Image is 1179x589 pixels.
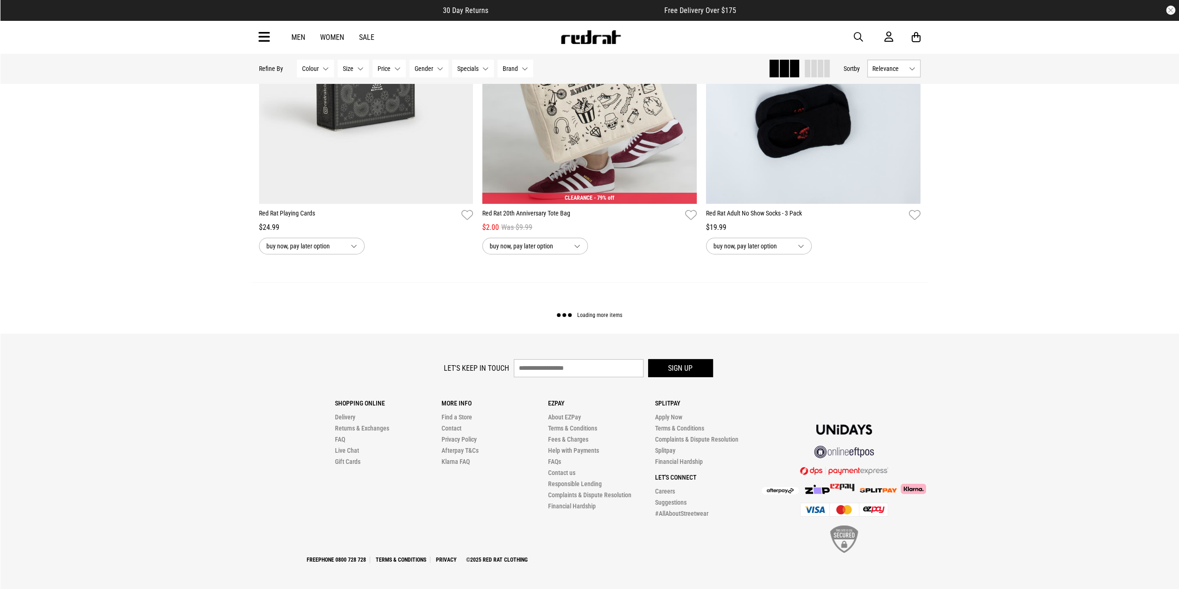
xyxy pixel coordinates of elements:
a: Privacy [432,557,460,563]
span: Relevance [872,65,905,72]
a: #AllAboutStreetwear [655,510,708,517]
a: Suggestions [655,499,686,506]
a: Men [291,33,305,42]
a: Terms & Conditions [548,424,597,432]
a: Gift Cards [335,458,360,465]
p: More Info [441,399,548,407]
a: Klarna FAQ [441,458,470,465]
img: SSL [830,526,858,553]
img: Klarna [897,484,926,494]
img: online eftpos [814,446,874,458]
a: Red Rat 20th Anniversary Tote Bag [482,209,681,222]
a: ©2025 Red Rat Clothing [462,557,531,563]
a: Contact [441,424,461,432]
span: Brand [503,65,518,72]
button: Gender [410,60,448,77]
a: Splitpay [655,447,675,454]
span: 30 Day Returns [443,6,488,15]
a: About EZPay [548,413,581,421]
span: by [854,65,860,72]
p: Refine By [259,65,283,72]
a: FAQ [335,436,345,443]
img: Zip [804,485,830,494]
label: Let's keep in touch [444,364,509,373]
button: buy now, pay later option [482,238,588,254]
div: $19.99 [706,222,921,233]
a: Help with Payments [548,447,599,454]
a: Red Rat Adult No Show Socks - 3 Pack [706,209,905,222]
p: Let's Connect [655,474,761,481]
span: Size [343,65,353,72]
a: Contact us [548,469,575,476]
span: buy now, pay later option [266,241,343,252]
a: Apply Now [655,413,682,421]
a: Find a Store [441,413,472,421]
a: Red Rat Playing Cards [259,209,458,222]
a: Terms & Conditions [655,424,704,432]
a: Delivery [335,413,355,421]
span: Colour [302,65,319,72]
img: Afterpay [762,487,799,494]
span: - 79% off [594,195,614,201]
a: Privacy Policy [441,436,477,443]
img: Unidays [816,424,872,435]
a: Financial Hardship [548,502,596,510]
button: buy now, pay later option [259,238,365,254]
span: CLEARANCE [565,195,593,201]
img: DPS [800,467,888,475]
a: Live Chat [335,447,359,454]
button: Specials [452,60,494,77]
button: Open LiveChat chat widget [7,4,35,32]
a: Fees & Charges [548,436,588,443]
span: Specials [457,65,479,72]
div: $24.99 [259,222,473,233]
button: Relevance [867,60,921,77]
button: buy now, pay later option [706,238,812,254]
img: Splitpay [860,488,897,493]
span: Loading more items [577,312,622,319]
span: buy now, pay later option [490,241,567,252]
button: Sign up [648,359,713,377]
button: Brand [498,60,533,77]
span: buy now, pay later option [713,241,790,252]
p: Splitpay [655,399,761,407]
button: Price [372,60,406,77]
a: Returns & Exchanges [335,424,389,432]
iframe: Customer reviews powered by Trustpilot [507,6,646,15]
span: Was $9.99 [501,222,532,233]
button: Size [338,60,369,77]
a: Freephone 0800 728 728 [303,557,370,563]
a: Women [320,33,344,42]
img: Splitpay [830,484,854,491]
a: Complaints & Dispute Resolution [655,436,738,443]
a: Financial Hardship [655,458,702,465]
button: Colour [297,60,334,77]
a: Afterpay T&Cs [441,447,479,454]
a: Complaints & Dispute Resolution [548,491,631,499]
a: Responsible Lending [548,480,602,488]
p: Ezpay [548,399,655,407]
a: Careers [655,488,675,495]
span: Price [378,65,391,72]
button: Sortby [844,63,860,74]
span: $2.00 [482,222,499,233]
a: Sale [359,33,374,42]
img: Cards [800,503,888,517]
a: FAQs [548,458,561,465]
span: Gender [415,65,433,72]
span: Free Delivery Over $175 [664,6,736,15]
a: Terms & Conditions [372,557,430,563]
p: Shopping Online [335,399,441,407]
img: Redrat logo [560,30,621,44]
